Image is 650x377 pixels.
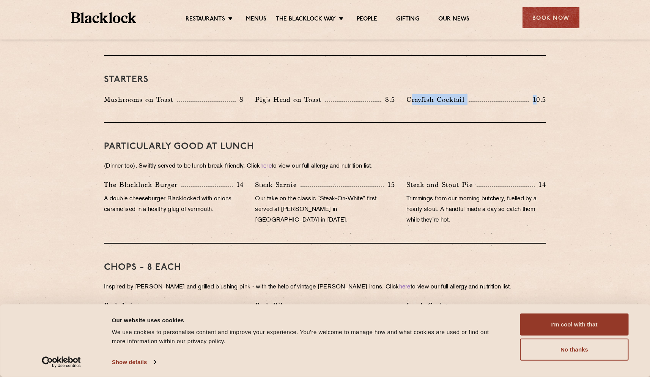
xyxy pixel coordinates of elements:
[246,16,266,24] a: Menus
[104,94,177,105] p: Mushrooms on Toast
[104,282,546,293] p: Inspired by [PERSON_NAME] and grilled blushing pink - with the help of vintage [PERSON_NAME] iron...
[276,16,336,24] a: The Blacklock Way
[260,163,272,169] a: here
[186,16,225,24] a: Restaurants
[104,263,546,272] h3: Chops - 8 each
[406,194,546,226] p: Trimmings from our morning butchery, fuelled by a hearty stout. A handful made a day so catch the...
[104,142,546,152] h3: PARTICULARLY GOOD AT LUNCH
[236,95,244,105] p: 8
[406,300,452,311] p: Lamb Cutlet
[406,94,469,105] p: Crayfish Cocktail
[255,94,325,105] p: Pig's Head on Toast
[28,356,94,368] a: Usercentrics Cookiebot - opens in a new window
[112,315,503,325] div: Our website uses cookies
[112,328,503,346] div: We use cookies to personalise content and improve your experience. You're welcome to manage how a...
[71,12,137,23] img: BL_Textured_Logo-footer-cropped.svg
[406,179,477,190] p: Steak and Stout Pie
[396,16,419,24] a: Gifting
[255,300,289,311] p: Pork Rib
[381,95,395,105] p: 8.5
[112,356,156,368] a: Show details
[520,314,629,336] button: I'm cool with that
[233,180,244,190] p: 14
[104,75,546,85] h3: Starters
[104,300,141,311] p: Pork Loin
[104,179,181,190] p: The Blacklock Burger
[384,180,395,190] p: 15
[529,95,546,105] p: 10.5
[255,179,301,190] p: Steak Sarnie
[104,194,244,215] p: A double cheeseburger Blacklocked with onions caramelised in a healthy glug of vermouth.
[520,339,629,361] button: No thanks
[523,7,579,28] div: Book Now
[399,284,411,290] a: here
[357,16,377,24] a: People
[535,180,546,190] p: 14
[438,16,470,24] a: Our News
[104,161,546,172] p: (Dinner too). Swiftly served to be lunch-break-friendly. Click to view our full allergy and nutri...
[255,194,395,226] p: Our take on the classic “Steak-On-White” first served at [PERSON_NAME] in [GEOGRAPHIC_DATA] in [D...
